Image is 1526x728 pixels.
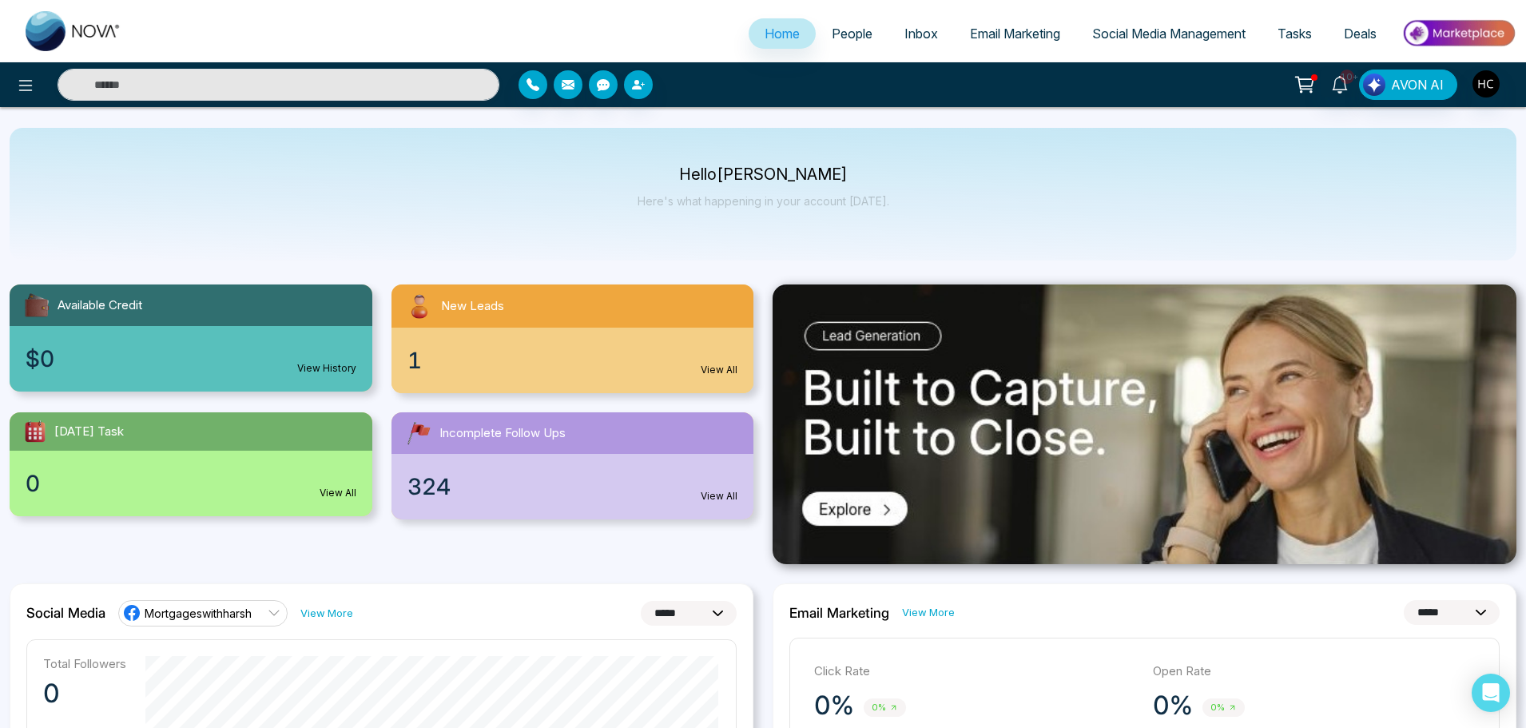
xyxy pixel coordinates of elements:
span: $0 [26,342,54,376]
div: Open Intercom Messenger [1472,674,1510,712]
span: Email Marketing [970,26,1060,42]
span: Deals [1344,26,1377,42]
span: Social Media Management [1092,26,1246,42]
p: Total Followers [43,656,126,671]
a: 10+ [1321,70,1359,97]
a: View All [320,486,356,500]
a: Incomplete Follow Ups324View All [382,412,764,519]
p: 0% [814,690,854,722]
img: User Avatar [1472,70,1500,97]
img: Nova CRM Logo [26,11,121,51]
img: availableCredit.svg [22,291,51,320]
span: AVON AI [1391,75,1444,94]
a: New Leads1View All [382,284,764,393]
img: newLeads.svg [404,291,435,321]
a: Tasks [1262,18,1328,49]
span: People [832,26,872,42]
span: 1 [407,344,422,377]
p: Click Rate [814,662,1137,681]
a: Email Marketing [954,18,1076,49]
a: View All [701,489,737,503]
img: . [773,284,1516,564]
a: Deals [1328,18,1393,49]
span: 10+ [1340,70,1354,84]
p: 0 [43,678,126,710]
a: People [816,18,888,49]
span: Incomplete Follow Ups [439,424,566,443]
span: 0% [864,698,906,717]
a: View History [297,361,356,376]
h2: Social Media [26,605,105,621]
span: Tasks [1278,26,1312,42]
img: followUps.svg [404,419,433,448]
span: [DATE] Task [54,423,124,441]
h2: Email Marketing [789,605,889,621]
button: AVON AI [1359,70,1457,100]
p: 0% [1153,690,1193,722]
img: Market-place.gif [1401,15,1516,51]
span: Mortgageswithharsh [145,606,252,621]
img: Lead Flow [1363,74,1385,96]
span: Home [765,26,800,42]
span: 0% [1202,698,1245,717]
a: View More [902,605,955,620]
a: Home [749,18,816,49]
span: New Leads [441,297,504,316]
span: Inbox [904,26,938,42]
p: Here's what happening in your account [DATE]. [638,194,889,208]
span: 324 [407,470,451,503]
p: Hello [PERSON_NAME] [638,168,889,181]
span: 0 [26,467,40,500]
a: View More [300,606,353,621]
a: Social Media Management [1076,18,1262,49]
a: Inbox [888,18,954,49]
img: todayTask.svg [22,419,48,444]
span: Available Credit [58,296,142,315]
p: Open Rate [1153,662,1476,681]
a: View All [701,363,737,377]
